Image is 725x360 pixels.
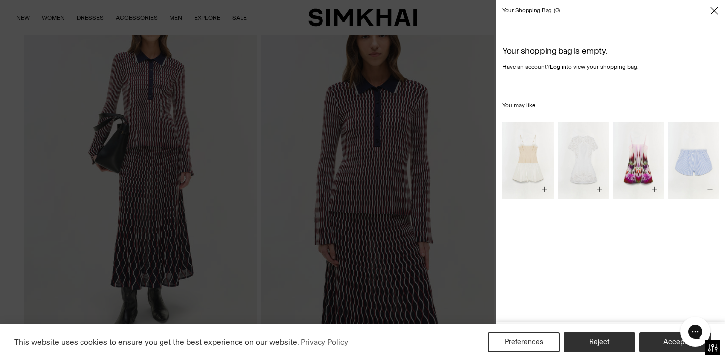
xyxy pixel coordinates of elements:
[564,332,635,352] button: Reject
[299,335,350,350] a: Privacy Policy (opens in a new tab)
[675,313,715,350] iframe: Gorgias live chat messenger
[488,332,560,352] button: Preferences
[639,332,711,352] button: Accept
[14,337,299,347] span: This website uses cookies to ensure you get the best experience on our website.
